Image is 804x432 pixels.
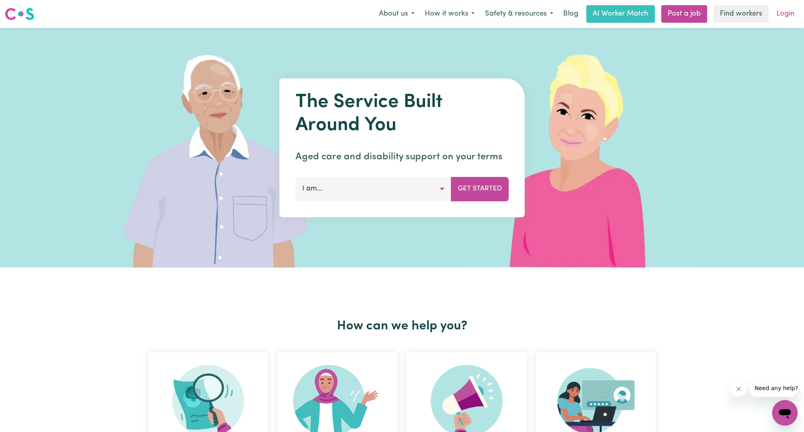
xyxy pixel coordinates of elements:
[772,5,799,23] a: Login
[144,319,660,334] h2: How can we help you?
[5,5,34,23] a: Careseekers logo
[5,7,34,21] img: Careseekers logo
[296,177,451,201] button: I am...
[451,177,509,201] button: Get Started
[750,379,798,397] iframe: Message from company
[296,150,509,164] p: Aged care and disability support on your terms
[5,6,48,12] span: Need any help?
[480,6,558,22] button: Safety & resources
[420,6,480,22] button: How it works
[296,91,509,137] h1: The Service Built Around You
[558,5,583,23] a: Blog
[586,5,655,23] a: AI Worker Match
[661,5,707,23] a: Post a job
[731,381,747,397] iframe: Close message
[772,400,798,426] iframe: Button to launch messaging window
[374,6,420,22] button: About us
[713,5,769,23] a: Find workers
